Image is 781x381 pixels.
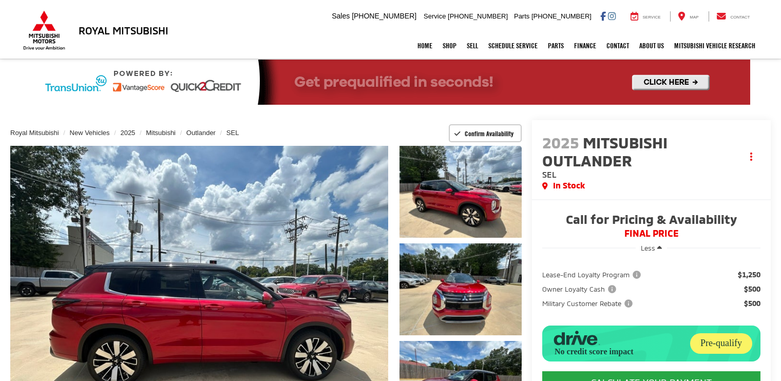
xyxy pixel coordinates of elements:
[31,60,750,105] img: Quick2Credit
[10,129,59,137] a: Royal Mitsubishi
[634,33,669,59] a: About Us
[483,33,543,59] a: Schedule Service: Opens in a new tab
[750,153,752,161] span: dropdown dots
[21,10,67,50] img: Mitsubishi
[332,12,350,20] span: Sales
[514,12,529,20] span: Parts
[553,180,585,192] span: In Stock
[120,129,135,137] a: 2025
[70,129,110,137] a: New Vehicles
[730,15,750,20] span: Contact
[742,148,760,166] button: Actions
[543,33,569,59] a: Parts: Opens in a new tab
[601,33,634,59] a: Contact
[709,11,758,22] a: Contact
[738,270,760,280] span: $1,250
[424,12,446,20] span: Service
[531,12,592,20] span: [PHONE_NUMBER]
[569,33,601,59] a: Finance
[398,145,523,239] img: 2025 Mitsubishi Outlander SEL
[226,129,239,137] a: SEL
[542,270,644,280] button: Lease-End Loyalty Program
[542,284,618,294] span: Owner Loyalty Cash
[623,11,669,22] a: Service
[600,12,606,20] a: Facebook: Click to visit our Facebook page
[412,33,437,59] a: Home
[542,213,760,228] span: Call for Pricing & Availability
[462,33,483,59] a: Sell
[465,129,513,138] span: Confirm Availability
[399,146,522,238] a: Expand Photo 1
[542,270,643,280] span: Lease-End Loyalty Program
[542,298,635,309] span: Military Customer Rebate
[542,284,620,294] button: Owner Loyalty Cash
[399,243,522,335] a: Expand Photo 2
[437,33,462,59] a: Shop
[449,124,522,142] button: Confirm Availability
[352,12,416,20] span: [PHONE_NUMBER]
[643,15,661,20] span: Service
[641,244,655,252] span: Less
[448,12,508,20] span: [PHONE_NUMBER]
[669,33,760,59] a: Mitsubishi Vehicle Research
[79,25,168,36] h3: Royal Mitsubishi
[186,129,216,137] a: Outlander
[744,284,760,294] span: $500
[690,15,698,20] span: Map
[398,242,523,336] img: 2025 Mitsubishi Outlander SEL
[542,298,636,309] button: Military Customer Rebate
[636,239,667,257] button: Less
[542,133,668,169] span: Mitsubishi Outlander
[146,129,176,137] a: Mitsubishi
[542,133,579,151] span: 2025
[608,12,616,20] a: Instagram: Click to visit our Instagram page
[542,228,760,239] span: FINAL PRICE
[542,169,557,179] span: SEL
[744,298,760,309] span: $500
[670,11,706,22] a: Map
